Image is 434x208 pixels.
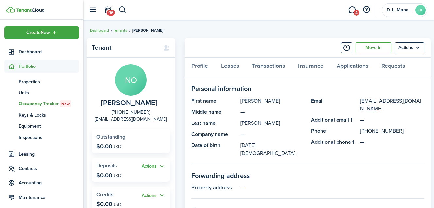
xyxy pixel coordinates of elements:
[90,28,109,33] a: Dashboard
[96,143,121,150] p: $0.00
[191,108,237,116] panel-main-title: Middle name
[115,64,147,96] avatar-text: NO
[142,163,165,170] button: Open menu
[6,7,15,13] img: TenantCloud
[240,97,304,105] panel-main-description: [PERSON_NAME]
[361,4,372,15] button: Open resource center
[4,87,79,98] a: Units
[101,2,114,18] a: Notifications
[215,58,246,77] a: Leases
[395,42,424,53] menu-btn: Actions
[191,119,237,127] panel-main-title: Last name
[240,142,304,157] panel-main-description: [DATE]
[19,151,79,158] span: Leasing
[19,123,79,130] span: Equipment
[360,97,424,113] a: [EMAIL_ADDRESS][DOMAIN_NAME]
[19,63,79,70] span: Portfolio
[191,171,424,180] panel-main-section-title: Forwarding address
[19,89,79,96] span: Units
[142,192,165,199] button: Actions
[4,132,79,143] a: Inspections
[19,78,79,85] span: Properties
[311,116,357,124] panel-main-title: Additional email 1
[112,172,121,179] span: USD
[395,42,424,53] button: Open menu
[360,127,404,135] a: [PHONE_NUMBER]
[19,100,79,107] span: Occupancy Tracker
[113,28,127,33] a: Tenants
[26,30,50,35] span: Create New
[19,180,79,186] span: Accounting
[246,58,291,77] a: Transactions
[240,108,304,116] panel-main-description: —
[354,10,359,16] span: 4
[415,5,426,15] avatar-text: DL
[240,119,304,127] panel-main-description: [PERSON_NAME]
[92,44,157,51] panel-main-title: Tenant
[375,58,411,77] a: Requests
[4,109,79,121] a: Keys & Locks
[191,130,237,138] panel-main-title: Company name
[240,142,297,157] span: | [DEMOGRAPHIC_DATA].
[96,172,121,179] p: $0.00
[191,142,237,157] panel-main-title: Date of birth
[191,97,237,105] panel-main-title: First name
[118,4,127,15] button: Search
[142,163,165,170] button: Actions
[19,165,79,172] span: Contacts
[96,133,125,141] span: Outstanding
[4,76,79,87] a: Properties
[86,4,99,16] button: Open sidebar
[185,58,215,77] a: Profile
[240,130,304,138] panel-main-description: —
[16,8,44,12] img: TenantCloud
[330,58,375,77] a: Applications
[356,42,391,53] a: Move in
[61,101,70,107] span: New
[4,26,79,39] button: Open menu
[346,2,358,18] a: Messaging
[191,84,424,94] panel-main-section-title: Personal information
[341,42,352,53] button: Timeline
[19,48,79,55] span: Dashboard
[95,116,167,123] a: [EMAIL_ADDRESS][DOMAIN_NAME]
[19,134,79,141] span: Inspections
[96,162,117,169] span: Deposits
[19,194,79,201] span: Maintenance
[112,201,121,208] span: USD
[96,191,113,198] span: Credits
[387,8,413,12] span: D. L. Management, LLC
[19,112,79,119] span: Keys & Locks
[107,10,115,16] span: 96
[240,184,424,192] panel-main-description: —
[311,97,357,113] panel-main-title: Email
[112,109,150,116] a: [PHONE_NUMBER]
[4,121,79,132] a: Equipment
[4,46,79,58] a: Dashboard
[311,138,357,146] panel-main-title: Additional phone 1
[101,99,157,107] span: Naomi Ortiz
[191,184,237,192] panel-main-title: Property address
[291,58,330,77] a: Insurance
[142,192,165,199] button: Open menu
[132,28,163,33] span: [PERSON_NAME]
[112,143,121,150] span: USD
[96,201,121,207] p: $0.00
[4,98,79,109] a: Occupancy TrackerNew
[311,127,357,135] panel-main-title: Phone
